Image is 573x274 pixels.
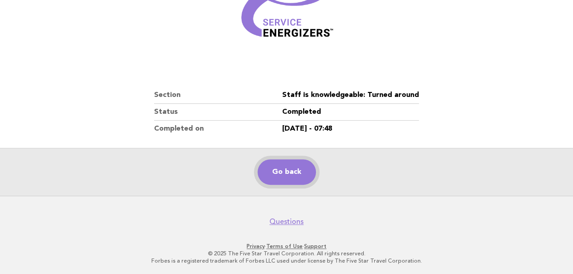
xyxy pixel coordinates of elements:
a: Go back [258,159,316,185]
a: Support [304,243,326,249]
p: Forbes is a registered trademark of Forbes LLC used under license by The Five Star Travel Corpora... [13,257,560,264]
p: · · [13,243,560,250]
dt: Status [154,104,282,121]
dd: Completed [282,104,419,121]
a: Questions [269,217,304,226]
dd: Staff is knowledgeable: Turned around [282,87,419,104]
a: Terms of Use [266,243,303,249]
dt: Section [154,87,282,104]
dd: [DATE] - 07:48 [282,121,419,137]
dt: Completed on [154,121,282,137]
p: © 2025 The Five Star Travel Corporation. All rights reserved. [13,250,560,257]
a: Privacy [247,243,265,249]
